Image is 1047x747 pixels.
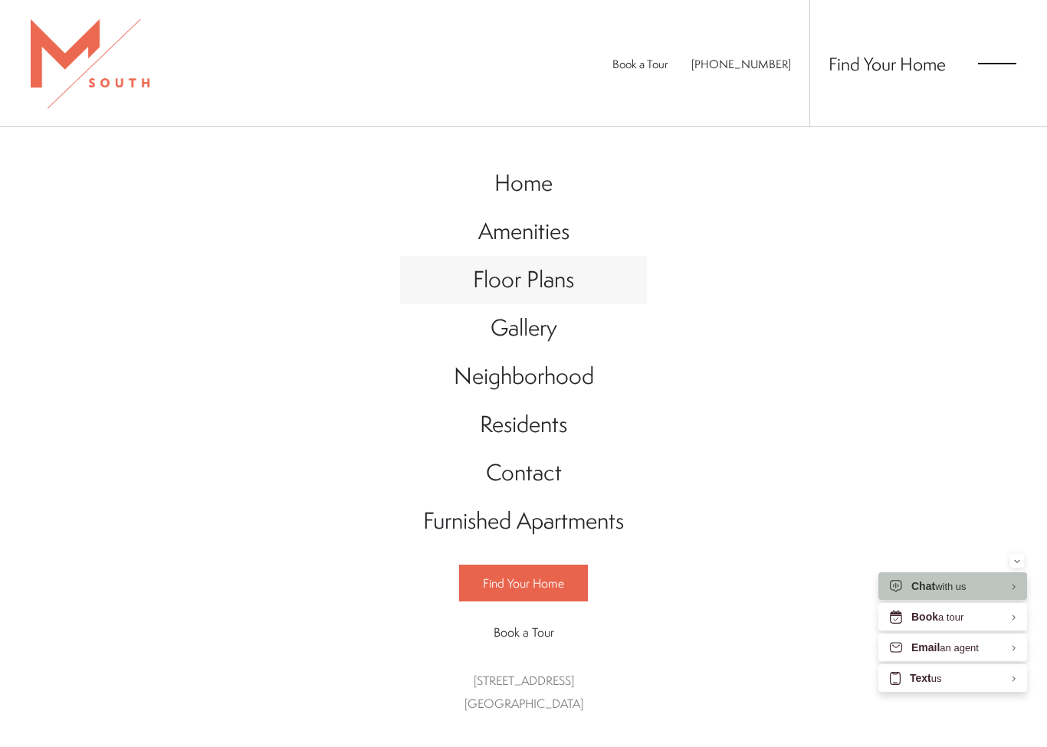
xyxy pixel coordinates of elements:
a: Get Directions to 5110 South Manhattan Avenue Tampa, FL 33611 [464,672,583,712]
a: Book a Tour [459,614,588,650]
span: Gallery [491,312,557,343]
a: Go to Floor Plans [400,256,647,304]
span: Residents [480,408,567,440]
span: Find Your Home [483,575,564,591]
a: Go to Gallery [400,304,647,352]
span: Furnished Apartments [423,505,624,536]
span: Floor Plans [473,264,574,295]
a: Find Your Home [459,565,588,601]
a: Go to Furnished Apartments (opens in a new tab) [400,497,647,546]
a: Find Your Home [829,51,946,76]
span: [PHONE_NUMBER] [691,56,791,72]
div: Main [400,144,647,730]
a: Go to Amenities [400,208,647,256]
a: Go to Contact [400,449,647,497]
a: Go to Home [400,159,647,208]
button: Open Menu [978,57,1016,70]
span: Book a Tour [494,624,554,641]
span: Home [494,167,553,198]
a: Go to Residents [400,401,647,449]
a: Go to Neighborhood [400,352,647,401]
a: Book a Tour [612,56,668,72]
span: Contact [486,457,562,488]
span: Amenities [478,215,569,247]
a: Call us at (813) 945-4462 [691,56,791,72]
span: Neighborhood [454,360,594,392]
img: MSouth [31,19,149,108]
